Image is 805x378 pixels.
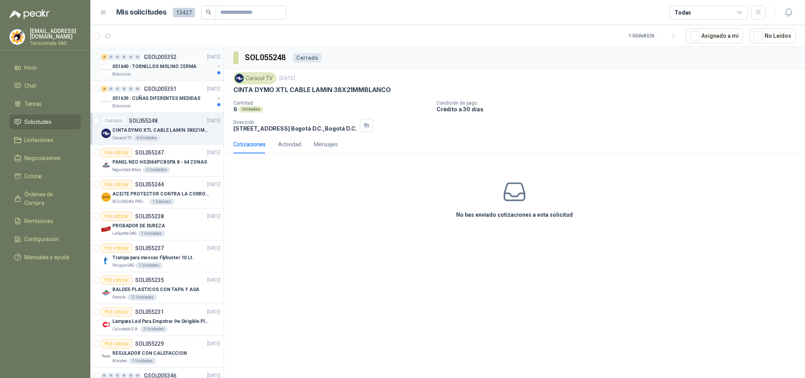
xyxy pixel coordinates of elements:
p: GSOL005352 [144,54,176,60]
div: 1 Unidades [138,230,165,237]
div: Por cotizar [101,180,132,189]
div: Unidades [239,106,263,112]
div: 1 Unidades [136,262,163,269]
div: Por cotizar [101,148,132,157]
span: 13427 [173,8,195,17]
div: 0 [121,86,127,92]
p: 051640 : TORNILLOS MOLINO ZERMA [112,63,196,70]
p: [DATE] [207,277,220,284]
img: Company Logo [101,224,111,234]
p: [DATE] [207,213,220,220]
p: [DATE] [207,245,220,252]
a: Cotizar [9,169,81,184]
p: [STREET_ADDRESS] Bogotá D.C. , Bogotá D.C. [233,125,357,132]
p: CINTA DYMO XTL CABLE LAMIN 38X21MMBLANCO [233,86,391,94]
p: ACEITE PROTECTOR CONTRA LA CORROSION - PARA LIMPIEZA DE ARMAMENTO [112,190,210,198]
p: [DATE] [279,75,295,82]
div: Caracol TV [233,72,276,84]
p: Dirección [233,120,357,125]
p: SOL055248 [129,118,158,124]
h1: Mis solicitudes [116,7,167,18]
div: 12 Unidades [127,294,157,301]
div: Mensajes [314,140,338,149]
p: PROBADOR DE DUREZA [112,222,165,230]
p: Biocirculo [112,103,130,109]
p: Cantidad [233,100,430,106]
p: BALDES PLASTICOS CON TAPA Y ASA [112,286,199,293]
img: Company Logo [101,352,111,361]
a: Tareas [9,96,81,111]
h3: No has enviado cotizaciones a esta solicitud [456,210,573,219]
a: Negociaciones [9,151,81,166]
p: REGULADOR CON CALEFACCION [112,350,187,357]
div: Por cotizar [101,243,132,253]
div: Cerrado [293,53,321,63]
p: Condición de pago [436,100,802,106]
span: Negociaciones [24,154,61,162]
span: Configuración [24,235,59,243]
p: Tornicomple SAS [30,41,81,46]
p: [DATE] [207,85,220,93]
p: Biocirculo [112,71,130,77]
div: 3 Unidades [140,326,167,332]
div: 4 [101,54,107,60]
p: [EMAIL_ADDRESS][DOMAIN_NAME] [30,28,81,39]
div: 0 [128,86,134,92]
p: SEGURIDAD PROVISER LTDA [112,199,148,205]
p: Caracol TV [112,135,132,141]
p: [DATE] [207,340,220,348]
a: Solicitudes [9,114,81,129]
p: Trampa para moscas Flybuster 10 Lt. [112,254,194,262]
div: 0 [108,86,114,92]
p: [DATE] [207,181,220,188]
a: Por cotizarSOL055235[DATE] Company LogoBALDES PLASTICOS CON TAPA Y ASAPatojito12 Unidades [90,272,224,304]
a: Por cotizarSOL055244[DATE] Company LogoACEITE PROTECTOR CONTRA LA CORROSION - PARA LIMPIEZA DE AR... [90,177,224,208]
div: 1 Unidades [129,358,156,364]
p: [DATE] [207,308,220,316]
img: Company Logo [101,160,111,170]
p: Seguridad Atlas [112,167,141,173]
p: SOL055235 [135,277,164,283]
div: 6 Unidades [133,135,160,141]
p: Calzatodo S.A. [112,326,139,332]
a: Por cotizarSOL055238[DATE] Company LogoPROBADOR DE DUREZALafayette SAS1 Unidades [90,208,224,240]
p: Almatec [112,358,127,364]
div: 0 [115,54,121,60]
p: Patojito [112,294,126,301]
div: Cotizaciones [233,140,266,149]
img: Company Logo [101,288,111,297]
a: Por cotizarSOL055231[DATE] Company LogoLampara Led Para Empotrar 9w Dirigible Plafon 11cmCalzatod... [90,304,224,336]
div: Por cotizar [101,307,132,317]
img: Company Logo [101,65,111,74]
p: Crédito a 30 días [436,106,802,112]
p: 6 [233,106,237,112]
span: Remisiones [24,217,53,225]
a: Remisiones [9,214,81,229]
p: [DATE] [207,53,220,61]
img: Company Logo [101,320,111,329]
p: SOL055231 [135,309,164,315]
a: 4 0 0 0 0 0 GSOL005351[DATE] Company Logo051639 : CUÑAS DIFERENTES MEDIDASBiocirculo [101,84,222,109]
div: Todas [675,8,691,17]
span: Órdenes de Compra [24,190,73,207]
div: Por cotizar [101,212,132,221]
p: [DATE] [207,149,220,157]
p: GSOL005351 [144,86,176,92]
p: SOL055244 [135,182,164,187]
span: Tareas [24,100,42,108]
a: CerradoSOL055248[DATE] Company LogoCINTA DYMO XTL CABLE LAMIN 38X21MMBLANCOCaracol TV6 Unidades [90,113,224,145]
p: Lampara Led Para Empotrar 9w Dirigible Plafon 11cm [112,318,210,325]
a: Órdenes de Compra [9,187,81,210]
span: Licitaciones [24,136,53,144]
div: 2 Unidades [143,167,170,173]
img: Logo peakr [9,9,50,19]
a: Por cotizarSOL055237[DATE] Company LogoTrampa para moscas Flybuster 10 Lt.Perugia SAS1 Unidades [90,240,224,272]
p: SOL055229 [135,341,164,347]
span: Manuales y ayuda [24,253,69,262]
img: Company Logo [101,129,111,138]
a: 4 0 0 0 0 0 GSOL005352[DATE] Company Logo051640 : TORNILLOS MOLINO ZERMABiocirculo [101,52,222,77]
p: CINTA DYMO XTL CABLE LAMIN 38X21MMBLANCO [112,127,210,134]
a: Configuración [9,232,81,247]
img: Company Logo [235,74,244,83]
div: Actividad [278,140,301,149]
